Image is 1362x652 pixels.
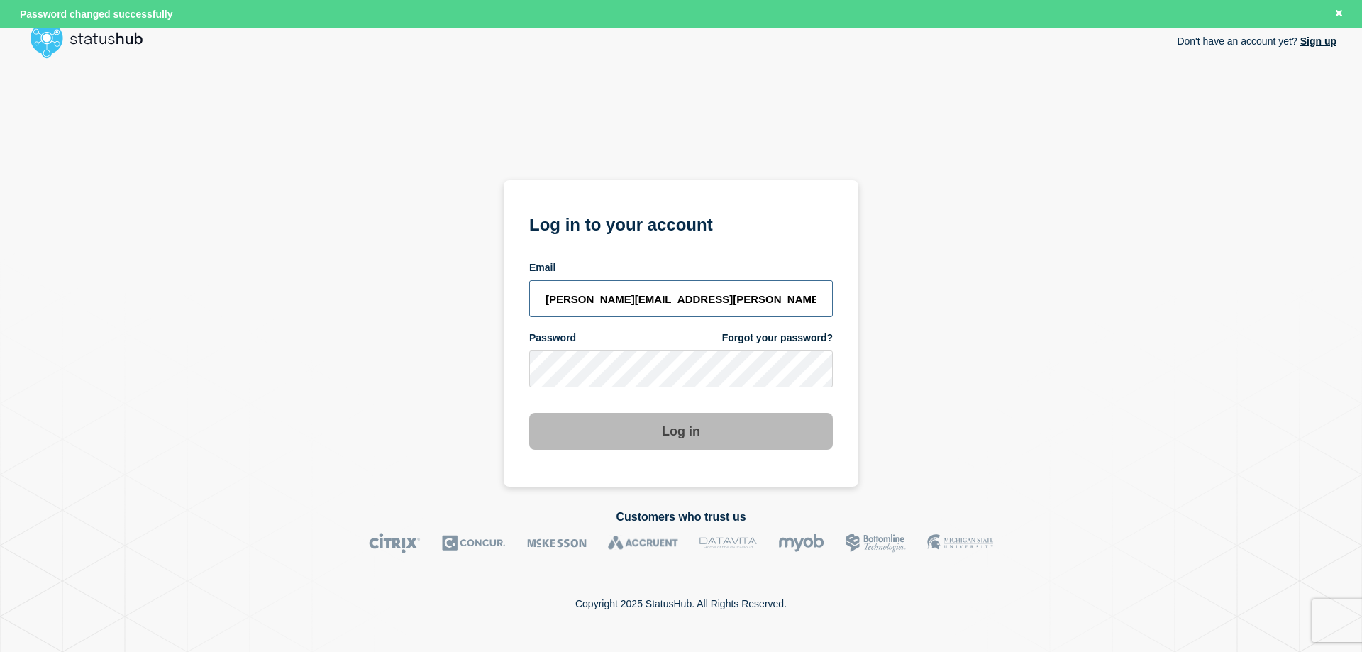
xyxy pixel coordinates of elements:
[529,280,833,317] input: email input
[778,533,824,553] img: myob logo
[699,533,757,553] img: DataVita logo
[442,533,506,553] img: Concur logo
[529,350,833,387] input: password input
[26,17,160,62] img: StatusHub logo
[20,9,173,20] span: Password changed successfully
[26,511,1336,524] h2: Customers who trust us
[575,598,787,609] p: Copyright 2025 StatusHub. All Rights Reserved.
[1330,6,1348,22] button: Close banner
[608,533,678,553] img: Accruent logo
[927,533,993,553] img: MSU logo
[846,533,906,553] img: Bottomline logo
[529,261,555,275] span: Email
[1297,35,1336,47] a: Sign up
[529,210,833,236] h1: Log in to your account
[1177,24,1336,58] p: Don't have an account yet?
[529,413,833,450] button: Log in
[369,533,421,553] img: Citrix logo
[529,331,576,345] span: Password
[722,331,833,345] a: Forgot your password?
[527,533,587,553] img: McKesson logo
